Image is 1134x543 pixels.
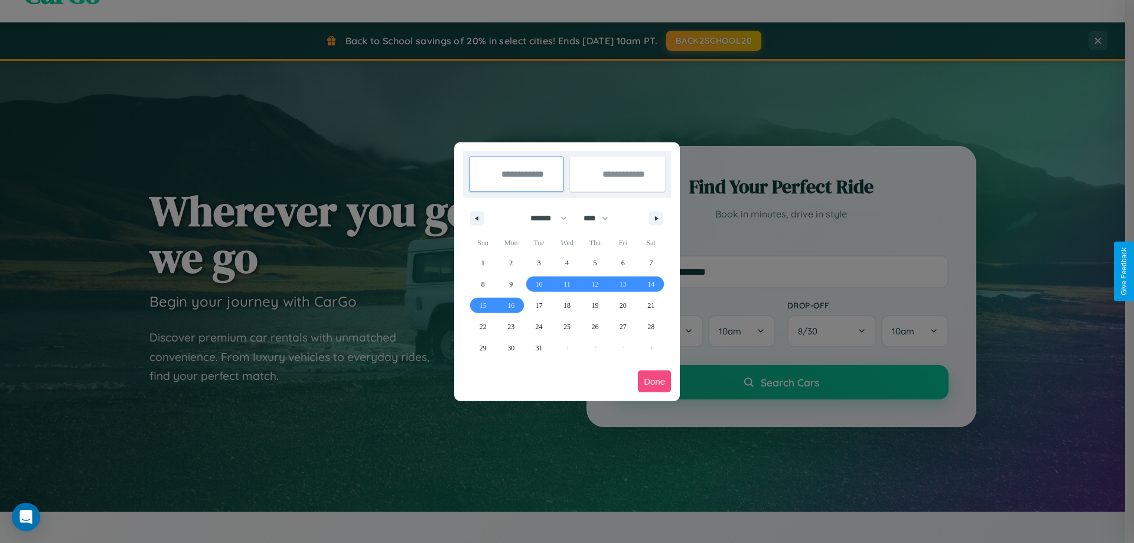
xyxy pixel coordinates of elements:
button: 31 [525,337,553,359]
span: 4 [565,252,569,274]
span: 25 [563,316,571,337]
span: 27 [620,316,627,337]
button: 29 [469,337,497,359]
span: 12 [591,274,598,295]
span: Sun [469,233,497,252]
span: 14 [647,274,654,295]
button: Done [638,370,671,392]
button: 17 [525,295,553,316]
span: 18 [563,295,571,316]
span: 11 [563,274,571,295]
span: 8 [481,274,485,295]
span: 2 [509,252,513,274]
button: 3 [525,252,553,274]
button: 21 [637,295,665,316]
span: 13 [620,274,627,295]
button: 23 [497,316,524,337]
span: 28 [647,316,654,337]
button: 6 [609,252,637,274]
span: Fri [609,233,637,252]
button: 1 [469,252,497,274]
button: 25 [553,316,581,337]
span: 24 [536,316,543,337]
button: 2 [497,252,524,274]
button: 16 [497,295,524,316]
button: 20 [609,295,637,316]
span: 31 [536,337,543,359]
button: 30 [497,337,524,359]
span: 20 [620,295,627,316]
span: Sat [637,233,665,252]
span: 26 [591,316,598,337]
button: 7 [637,252,665,274]
button: 14 [637,274,665,295]
button: 13 [609,274,637,295]
button: 9 [497,274,524,295]
button: 18 [553,295,581,316]
span: 19 [591,295,598,316]
span: 7 [649,252,653,274]
span: 29 [480,337,487,359]
div: Open Intercom Messenger [12,503,40,531]
span: 9 [509,274,513,295]
span: 17 [536,295,543,316]
span: 22 [480,316,487,337]
button: 4 [553,252,581,274]
span: Thu [581,233,609,252]
button: 24 [525,316,553,337]
span: 1 [481,252,485,274]
span: Wed [553,233,581,252]
button: 15 [469,295,497,316]
button: 26 [581,316,609,337]
button: 12 [581,274,609,295]
span: 23 [507,316,514,337]
div: Give Feedback [1120,248,1128,295]
button: 27 [609,316,637,337]
span: Mon [497,233,524,252]
button: 10 [525,274,553,295]
span: 15 [480,295,487,316]
span: 16 [507,295,514,316]
span: Tue [525,233,553,252]
span: 10 [536,274,543,295]
button: 28 [637,316,665,337]
span: 30 [507,337,514,359]
button: 11 [553,274,581,295]
span: 6 [621,252,625,274]
button: 22 [469,316,497,337]
span: 5 [593,252,597,274]
span: 3 [537,252,541,274]
button: 19 [581,295,609,316]
button: 5 [581,252,609,274]
button: 8 [469,274,497,295]
span: 21 [647,295,654,316]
